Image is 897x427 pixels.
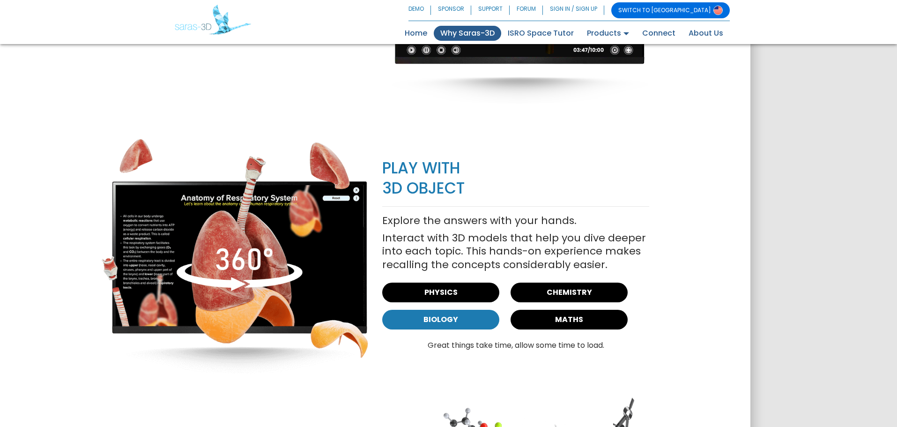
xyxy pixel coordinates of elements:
[382,214,649,228] p: Explore the answers with your hands.
[382,158,649,199] p: PLAY WITH 3D OBJECT
[382,310,499,330] a: BIOLOGY
[501,26,580,41] a: ISRO Space Tutor
[382,283,499,302] a: PHYSICS
[510,2,543,18] a: FORUM
[382,341,649,351] p: Great things take time, allow some time to load.
[398,26,434,41] a: Home
[434,26,501,41] a: Why Saras-3D
[511,283,628,302] a: CHEMISTRY
[382,232,649,272] p: Interact with 3D models that help you dive deeper into each topic. This hands-on experience makes...
[682,26,730,41] a: About Us
[471,2,510,18] a: SUPPORT
[543,2,604,18] a: SIGN IN / SIGN UP
[713,6,723,15] img: Switch to USA
[611,2,730,18] a: SWITCH TO [GEOGRAPHIC_DATA]
[175,5,251,35] img: Saras 3D
[408,2,431,18] a: DEMO
[511,310,628,330] a: MATHS
[580,26,636,41] a: Products
[101,138,368,375] img: interact-with-3d-object
[636,26,682,41] a: Connect
[431,2,471,18] a: SPONSOR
